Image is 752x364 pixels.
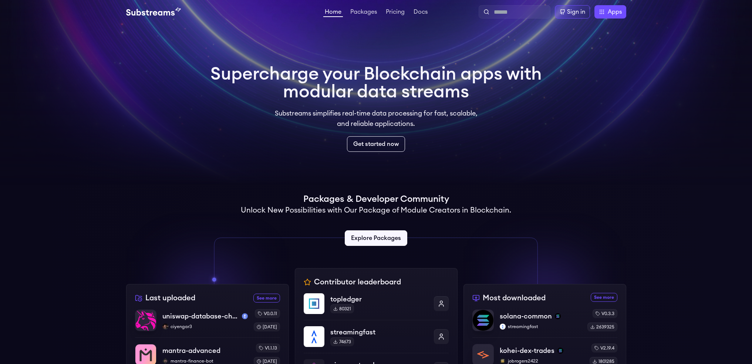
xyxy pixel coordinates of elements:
a: uniswap-database-changes-sepoliauniswap-database-changes-sepoliasepoliaciyengar3ciyengar3v0.0.11[... [135,309,280,337]
h1: Packages & Developer Community [303,193,449,205]
div: v0.3.3 [593,309,617,318]
p: mantra-advanced [162,345,220,356]
a: See more recently uploaded packages [253,294,280,303]
a: Explore Packages [345,230,407,246]
p: ciyengar3 [162,324,248,330]
a: streamingfaststreamingfast74673 [304,320,449,353]
p: Substreams simplifies real-time data processing for fast, scalable, and reliable applications. [270,108,483,129]
div: 74673 [330,337,354,346]
div: 80321 [330,304,354,313]
a: Packages [349,9,378,16]
p: topledger [330,294,428,304]
img: Substream's logo [126,7,181,16]
div: [DATE] [254,323,280,331]
a: Pricing [384,9,406,16]
img: solana [557,348,563,354]
img: streamingfast [304,326,324,347]
a: See more most downloaded packages [591,293,617,302]
span: Apps [608,7,622,16]
a: solana-commonsolana-commonsolanastreamingfaststreamingfastv0.3.32639325 [472,309,617,337]
p: mantra-finance-bot [162,358,248,364]
a: topledgertopledger80321 [304,293,449,320]
a: Home [323,9,343,17]
p: uniswap-database-changes-sepolia [162,311,239,321]
div: v1.1.13 [256,344,280,353]
img: topledger [304,293,324,314]
p: solana-common [500,311,552,321]
p: streamingfast [500,324,581,330]
a: Get started now [347,136,405,152]
img: sepolia [242,313,248,319]
h2: Unlock New Possibilities with Our Package of Module Creators in Blockchain. [241,205,511,216]
p: streamingfast [330,327,428,337]
p: jobrogers2422 [500,358,584,364]
div: v0.0.11 [255,309,280,318]
p: kohei-dex-trades [500,345,554,356]
div: Sign in [567,7,585,16]
img: mantra-finance-bot [162,358,168,364]
img: ciyengar3 [162,324,168,330]
div: 2639325 [587,323,617,331]
img: solana-common [473,310,493,331]
h1: Supercharge your Blockchain apps with modular data streams [210,65,542,101]
div: v2.19.4 [591,344,617,353]
a: Sign in [555,5,590,19]
img: uniswap-database-changes-sepolia [135,310,156,331]
img: streamingfast [500,324,506,330]
img: solana [555,313,561,319]
a: Docs [412,9,429,16]
img: jobrogers2422 [500,358,506,364]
